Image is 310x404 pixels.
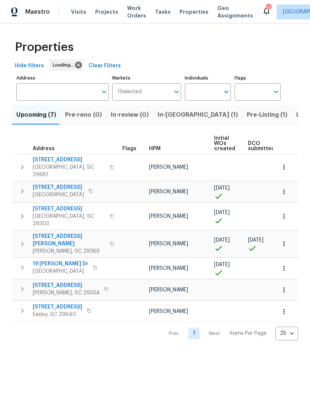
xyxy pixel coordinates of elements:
nav: Pagination Navigation [162,327,298,340]
span: DCO submitted [248,141,275,151]
span: [GEOGRAPHIC_DATA], SC 29681 [33,164,105,178]
span: [DATE] [214,237,230,243]
span: [DATE] [214,185,230,191]
button: Open [221,87,232,97]
span: [DATE] [214,210,230,215]
button: Open [271,87,281,97]
span: [PERSON_NAME], SC 29334 [33,289,100,297]
span: Visits [71,8,86,16]
label: Address [16,76,109,80]
span: Hide filters [15,61,44,71]
span: [PERSON_NAME] [149,189,188,194]
span: Tasks [155,9,171,14]
label: Markets [112,76,181,80]
span: [PERSON_NAME], SC 29369 [33,248,105,255]
label: Individuals [185,76,231,80]
span: [STREET_ADDRESS] [33,303,82,311]
button: Open [99,87,109,97]
a: Goto page 1 [188,328,200,339]
span: Loading... [53,61,77,69]
span: Pre-reno (0) [65,110,102,120]
span: HPM [149,146,161,151]
div: Loading... [49,59,83,71]
span: [PERSON_NAME] [149,266,188,271]
button: Clear Filters [85,59,124,73]
span: Work Orders [127,4,146,19]
span: [STREET_ADDRESS] [33,282,100,289]
span: Flags [122,146,136,151]
span: Upcoming (7) [16,110,56,120]
span: [GEOGRAPHIC_DATA] [33,191,84,198]
span: [GEOGRAPHIC_DATA], SC 29303 [33,213,105,227]
span: [DATE] [248,237,264,243]
div: 25 [275,324,298,343]
span: [GEOGRAPHIC_DATA] [33,268,88,275]
span: [STREET_ADDRESS] [33,184,84,191]
span: Easley, SC 29640 [33,311,82,318]
p: Items Per Page [229,330,267,337]
span: [PERSON_NAME] [149,214,188,219]
span: Properties [15,43,74,51]
span: [PERSON_NAME] [149,165,188,170]
span: 1 Selected [117,89,142,95]
span: [PERSON_NAME] [149,287,188,293]
span: [DATE] [214,262,230,267]
span: [PERSON_NAME] [149,309,188,314]
span: [STREET_ADDRESS][PERSON_NAME] [33,233,105,248]
span: [STREET_ADDRESS] [33,205,105,213]
label: Flags [235,76,281,80]
span: Clear Filters [88,61,121,71]
span: Maestro [25,8,50,16]
span: [PERSON_NAME] [149,241,188,246]
span: Geo Assignments [217,4,253,19]
span: Properties [180,8,209,16]
span: [STREET_ADDRESS] [33,156,105,164]
button: Open [171,87,182,97]
span: 19 [PERSON_NAME] Dr [33,260,88,268]
span: In-review (0) [111,110,149,120]
span: In-[GEOGRAPHIC_DATA] (1) [158,110,238,120]
span: Initial WOs created [214,136,235,151]
span: Projects [95,8,118,16]
div: 21 [266,4,271,12]
button: Hide filters [12,59,47,73]
span: Address [33,146,55,151]
span: Pre-Listing (1) [247,110,287,120]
